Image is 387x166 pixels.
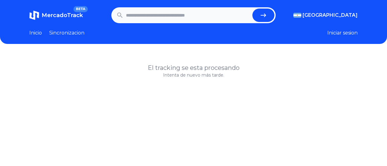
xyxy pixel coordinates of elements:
[49,29,84,37] a: Sincronizacion
[327,29,358,37] button: Iniciar sesion
[29,63,358,72] h1: El tracking se esta procesando
[29,10,39,20] img: MercadoTrack
[293,13,301,18] img: Argentina
[73,6,88,12] span: BETA
[29,29,42,37] a: Inicio
[303,12,358,19] span: [GEOGRAPHIC_DATA]
[29,10,83,20] a: MercadoTrackBETA
[29,72,358,78] p: Intenta de nuevo más tarde.
[42,12,83,19] span: MercadoTrack
[293,12,358,19] button: [GEOGRAPHIC_DATA]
